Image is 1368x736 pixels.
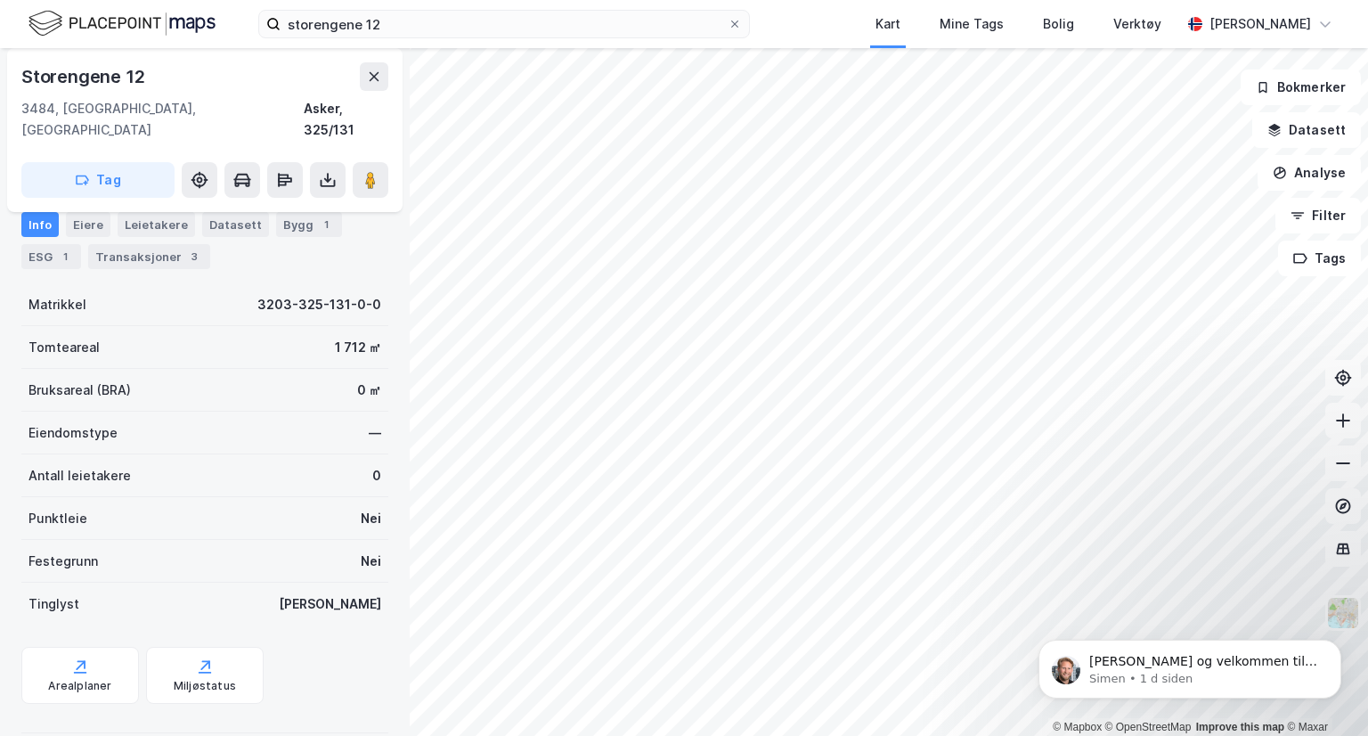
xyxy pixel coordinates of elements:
div: [PERSON_NAME] [1209,13,1311,35]
div: Antall leietakere [28,465,131,487]
input: Søk på adresse, matrikkel, gårdeiere, leietakere eller personer [281,11,728,37]
div: Verktøy [1113,13,1161,35]
div: Storengene 12 [21,62,148,91]
div: 3 [185,248,203,266]
img: logo.f888ab2527a4732fd821a326f86c7f29.svg [28,8,216,39]
a: OpenStreetMap [1105,721,1192,733]
div: Festegrunn [28,551,98,572]
div: Kart [875,13,900,35]
div: Bolig [1043,13,1074,35]
div: Arealplaner [48,679,111,693]
div: Bygg [276,212,342,237]
a: Improve this map [1196,721,1284,733]
button: Analyse [1258,155,1361,191]
div: Datasett [202,212,269,237]
div: Nei [361,551,381,572]
iframe: Intercom notifications melding [1012,602,1368,727]
button: Bokmerker [1241,70,1361,105]
img: Z [1326,596,1360,630]
div: 1 [56,248,74,266]
div: 3203-325-131-0-0 [257,294,381,315]
div: Transaksjoner [88,244,210,269]
div: Matrikkel [28,294,86,315]
div: Tomteareal [28,337,100,358]
div: 3484, [GEOGRAPHIC_DATA], [GEOGRAPHIC_DATA] [21,98,304,141]
div: ESG [21,244,81,269]
button: Datasett [1252,112,1361,148]
div: Tinglyst [28,593,79,615]
div: Mine Tags [940,13,1004,35]
div: Bruksareal (BRA) [28,380,131,401]
div: — [369,422,381,444]
button: Tag [21,162,175,198]
button: Filter [1275,198,1361,233]
div: 0 [372,465,381,487]
div: Eiere [66,212,110,237]
div: Nei [361,508,381,529]
div: Miljøstatus [174,679,236,693]
div: Eiendomstype [28,422,118,444]
div: 1 [317,216,335,233]
div: [PERSON_NAME] [279,593,381,615]
button: Tags [1278,241,1361,276]
div: 1 712 ㎡ [335,337,381,358]
div: 0 ㎡ [357,380,381,401]
div: Info [21,212,59,237]
div: Asker, 325/131 [304,98,388,141]
div: Punktleie [28,508,87,529]
div: Leietakere [118,212,195,237]
a: Mapbox [1053,721,1102,733]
